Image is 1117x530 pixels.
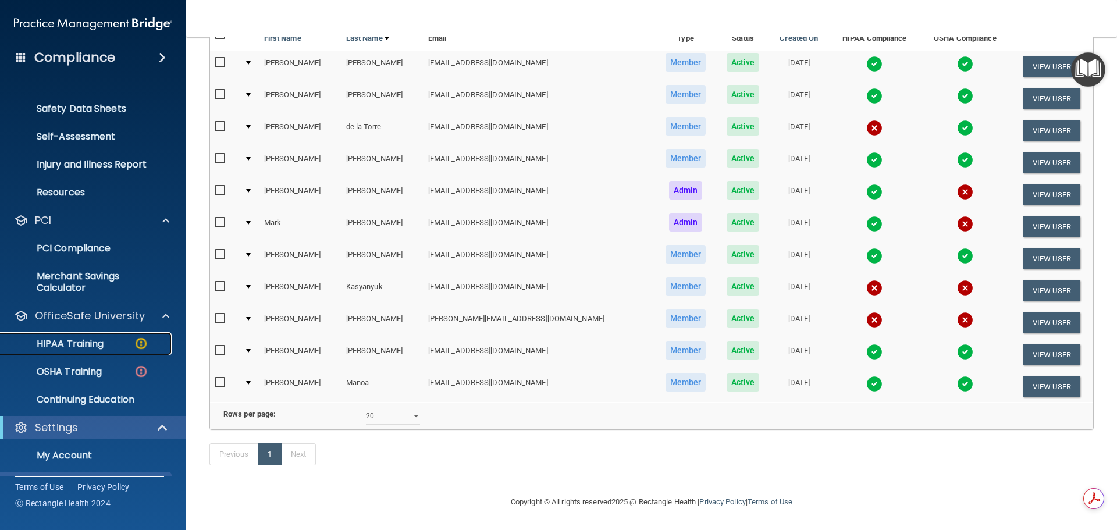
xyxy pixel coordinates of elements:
[35,309,145,323] p: OfficeSafe University
[957,88,973,104] img: tick.e7d51cea.svg
[259,115,341,147] td: [PERSON_NAME]
[769,211,828,243] td: [DATE]
[341,211,424,243] td: [PERSON_NAME]
[957,184,973,200] img: cross.ca9f0e7f.svg
[666,341,706,360] span: Member
[341,179,424,211] td: [PERSON_NAME]
[1023,152,1080,173] button: View User
[920,23,1010,51] th: OSHA Compliance
[866,152,883,168] img: tick.e7d51cea.svg
[727,181,760,200] span: Active
[769,115,828,147] td: [DATE]
[259,83,341,115] td: [PERSON_NAME]
[1023,344,1080,365] button: View User
[1023,280,1080,301] button: View User
[341,339,424,371] td: [PERSON_NAME]
[424,147,654,179] td: [EMAIL_ADDRESS][DOMAIN_NAME]
[727,149,760,168] span: Active
[424,211,654,243] td: [EMAIL_ADDRESS][DOMAIN_NAME]
[769,371,828,402] td: [DATE]
[866,248,883,264] img: tick.e7d51cea.svg
[1023,312,1080,333] button: View User
[866,312,883,328] img: cross.ca9f0e7f.svg
[35,421,78,435] p: Settings
[866,344,883,360] img: tick.e7d51cea.svg
[666,309,706,328] span: Member
[666,85,706,104] span: Member
[866,280,883,296] img: cross.ca9f0e7f.svg
[439,483,864,521] div: Copyright © All rights reserved 2025 @ Rectangle Health | |
[727,53,760,72] span: Active
[666,277,706,296] span: Member
[209,443,258,465] a: Previous
[1023,248,1080,269] button: View User
[1023,56,1080,77] button: View User
[258,443,282,465] a: 1
[866,56,883,72] img: tick.e7d51cea.svg
[424,115,654,147] td: [EMAIL_ADDRESS][DOMAIN_NAME]
[866,120,883,136] img: cross.ca9f0e7f.svg
[1023,216,1080,237] button: View User
[654,23,717,51] th: Type
[666,149,706,168] span: Member
[341,371,424,402] td: Manoa
[957,120,973,136] img: tick.e7d51cea.svg
[1023,184,1080,205] button: View User
[769,339,828,371] td: [DATE]
[341,83,424,115] td: [PERSON_NAME]
[748,497,792,506] a: Terms of Use
[223,410,276,418] b: Rows per page:
[727,277,760,296] span: Active
[769,179,828,211] td: [DATE]
[8,131,166,143] p: Self-Assessment
[699,497,745,506] a: Privacy Policy
[424,307,654,339] td: [PERSON_NAME][EMAIL_ADDRESS][DOMAIN_NAME]
[281,443,316,465] a: Next
[77,481,130,493] a: Privacy Policy
[259,275,341,307] td: [PERSON_NAME]
[14,421,169,435] a: Settings
[727,245,760,264] span: Active
[957,216,973,232] img: cross.ca9f0e7f.svg
[769,307,828,339] td: [DATE]
[259,371,341,402] td: [PERSON_NAME]
[346,31,389,45] a: Last Name
[14,309,169,323] a: OfficeSafe University
[666,117,706,136] span: Member
[780,31,818,45] a: Created On
[35,214,51,227] p: PCI
[669,213,703,232] span: Admin
[259,307,341,339] td: [PERSON_NAME]
[8,366,102,378] p: OSHA Training
[8,450,166,461] p: My Account
[8,75,166,87] p: Documents
[769,51,828,83] td: [DATE]
[424,23,654,51] th: Email
[8,394,166,405] p: Continuing Education
[769,243,828,275] td: [DATE]
[957,56,973,72] img: tick.e7d51cea.svg
[341,275,424,307] td: Kasyanyuk
[727,309,760,328] span: Active
[341,147,424,179] td: [PERSON_NAME]
[424,339,654,371] td: [EMAIL_ADDRESS][DOMAIN_NAME]
[957,248,973,264] img: tick.e7d51cea.svg
[15,497,111,509] span: Ⓒ Rectangle Health 2024
[341,115,424,147] td: de la Torre
[866,184,883,200] img: tick.e7d51cea.svg
[866,216,883,232] img: tick.e7d51cea.svg
[727,213,760,232] span: Active
[424,275,654,307] td: [EMAIL_ADDRESS][DOMAIN_NAME]
[769,275,828,307] td: [DATE]
[769,147,828,179] td: [DATE]
[957,344,973,360] img: tick.e7d51cea.svg
[8,103,166,115] p: Safety Data Sheets
[259,339,341,371] td: [PERSON_NAME]
[424,51,654,83] td: [EMAIL_ADDRESS][DOMAIN_NAME]
[828,23,920,51] th: HIPAA Compliance
[259,179,341,211] td: [PERSON_NAME]
[1071,52,1105,87] button: Open Resource Center
[1023,88,1080,109] button: View User
[727,85,760,104] span: Active
[957,376,973,392] img: tick.e7d51cea.svg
